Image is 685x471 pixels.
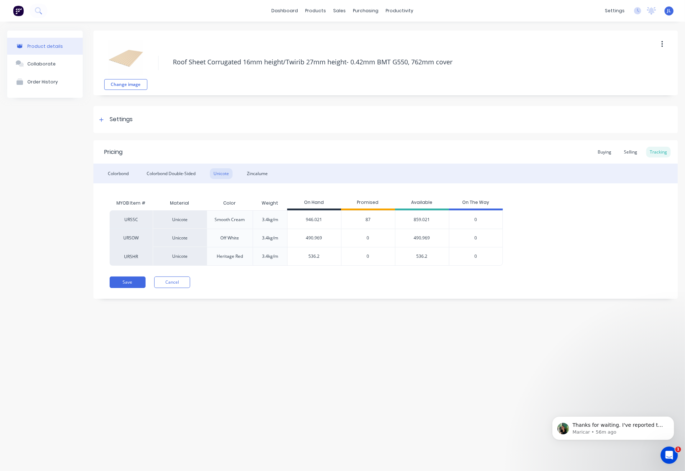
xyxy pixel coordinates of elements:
div: Off White [221,235,239,241]
div: Order History [27,79,58,84]
div: URSSC [110,210,153,229]
button: Collaborate [7,55,83,73]
div: Promised [341,196,395,210]
button: Change image [104,79,147,90]
span: 0 [367,235,369,241]
div: 3.4kg/m [262,253,278,260]
div: Selling [620,147,641,157]
span: 87 [366,216,371,223]
div: URSOW [110,229,153,247]
div: purchasing [350,5,382,16]
div: MYOB Item # [110,196,153,210]
div: Heritage Red [217,253,243,260]
div: productivity [382,5,417,16]
span: 0 [474,235,477,241]
div: Collaborate [27,61,56,67]
span: 0 [367,253,369,260]
span: 0 [474,216,477,223]
div: Pricing [104,148,123,156]
button: Product details [7,38,83,55]
div: On Hand [287,196,341,210]
div: Color [218,194,242,212]
button: Save [110,276,146,288]
iframe: Intercom notifications message [541,401,685,452]
div: Unicote [153,210,207,229]
div: Unicote [210,168,233,179]
div: 490.969 [395,229,449,247]
img: Factory [13,5,24,16]
div: 536.2 [288,247,341,265]
div: 490.969 [288,229,341,247]
div: Zincalume [243,168,271,179]
button: Cancel [154,276,190,288]
div: 859.021 [395,210,449,229]
iframe: Intercom live chat [661,447,678,464]
span: 1 [675,447,681,452]
div: URSHR [110,247,153,266]
div: Unicote [153,229,207,247]
div: Smooth Cream [215,216,245,223]
div: sales [330,5,350,16]
div: On The Way [449,196,503,210]
div: Weight [256,194,284,212]
div: Settings [110,115,133,124]
div: 3.4kg/m [262,216,278,223]
div: Colorbond Double-Sided [143,168,199,179]
div: products [302,5,330,16]
div: Product details [27,44,63,49]
div: Available [395,196,449,210]
div: 946.021 [288,211,341,229]
a: dashboard [268,5,302,16]
img: file [108,40,144,76]
span: 0 [474,253,477,260]
div: Colorbond [104,168,132,179]
span: JL [667,8,671,14]
button: Order History [7,73,83,91]
div: 536.2 [395,247,449,266]
div: Buying [594,147,615,157]
div: 3.4kg/m [262,235,278,241]
div: settings [601,5,628,16]
textarea: Roof Sheet Corrugated 16mm height/Twirib 27mm height- 0.42mm BMT G550, 762mm cover [169,54,620,70]
div: fileChange image [104,36,147,90]
div: Unicote [153,247,207,266]
div: Tracking [646,147,671,157]
div: Material [153,196,207,210]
